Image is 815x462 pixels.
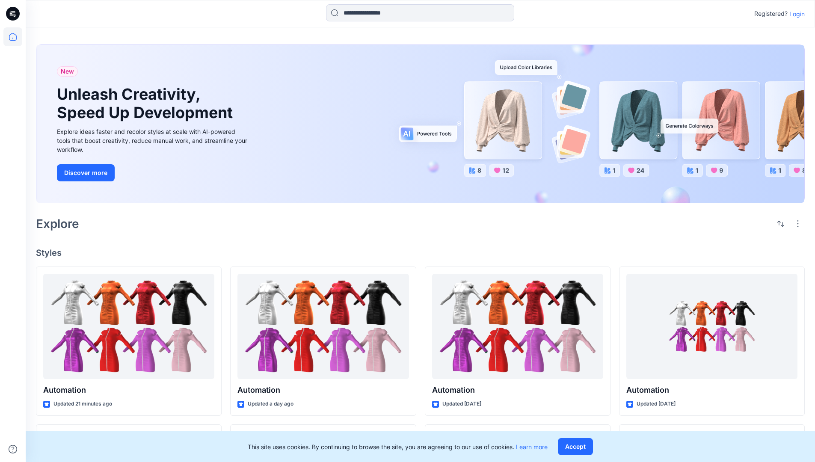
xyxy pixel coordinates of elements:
[626,274,797,379] a: Automation
[57,127,249,154] div: Explore ideas faster and recolor styles at scale with AI-powered tools that boost creativity, red...
[789,9,805,18] p: Login
[637,400,676,409] p: Updated [DATE]
[36,248,805,258] h4: Styles
[248,400,293,409] p: Updated a day ago
[248,442,548,451] p: This site uses cookies. By continuing to browse the site, you are agreeing to our use of cookies.
[57,164,115,181] button: Discover more
[43,274,214,379] a: Automation
[516,443,548,450] a: Learn more
[53,400,112,409] p: Updated 21 minutes ago
[558,438,593,455] button: Accept
[57,85,237,122] h1: Unleash Creativity, Speed Up Development
[61,66,74,77] span: New
[36,217,79,231] h2: Explore
[43,384,214,396] p: Automation
[626,384,797,396] p: Automation
[442,400,481,409] p: Updated [DATE]
[754,9,788,19] p: Registered?
[237,274,409,379] a: Automation
[57,164,249,181] a: Discover more
[432,384,603,396] p: Automation
[237,384,409,396] p: Automation
[432,274,603,379] a: Automation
